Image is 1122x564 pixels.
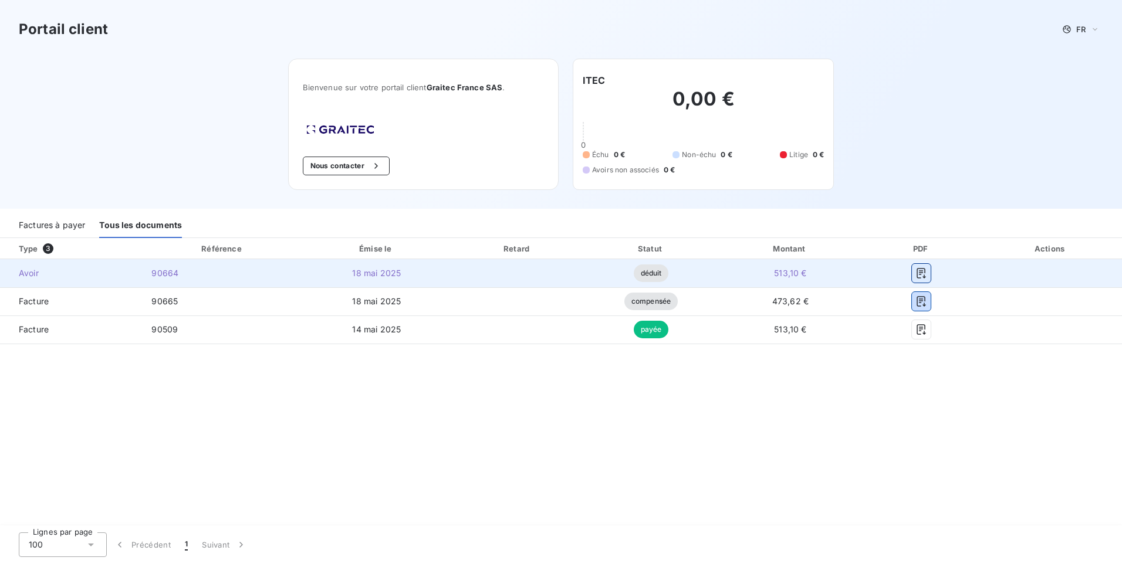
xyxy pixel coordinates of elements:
[303,121,378,138] img: Company logo
[185,539,188,551] span: 1
[624,293,678,310] span: compensée
[614,150,625,160] span: 0 €
[19,213,85,238] div: Factures à payer
[107,532,178,557] button: Précédent
[592,150,609,160] span: Échu
[306,243,448,254] div: Émise le
[99,213,182,238] div: Tous les documents
[178,532,195,557] button: 1
[452,243,583,254] div: Retard
[352,296,401,306] span: 18 mai 2025
[789,150,808,160] span: Litige
[151,268,178,278] span: 90664
[721,150,732,160] span: 0 €
[813,150,824,160] span: 0 €
[9,295,133,307] span: Facture
[866,243,977,254] div: PDF
[195,532,254,557] button: Suivant
[352,268,401,278] span: 18 mai 2025
[719,243,861,254] div: Montant
[634,264,669,282] span: déduit
[303,157,390,175] button: Nous contacter
[634,321,669,338] span: payée
[12,243,140,254] div: Type
[774,268,806,278] span: 513,10 €
[774,324,806,334] span: 513,10 €
[583,73,606,87] h6: ITEC
[581,140,586,150] span: 0
[664,165,675,175] span: 0 €
[427,83,503,92] span: Graitec France SAS
[43,243,53,254] span: 3
[1076,25,1086,34] span: FR
[19,19,108,40] h3: Portail client
[151,296,178,306] span: 90665
[151,324,178,334] span: 90509
[9,324,133,335] span: Facture
[29,539,43,551] span: 100
[201,244,241,253] div: Référence
[587,243,715,254] div: Statut
[772,296,809,306] span: 473,62 €
[982,243,1120,254] div: Actions
[682,150,716,160] span: Non-échu
[352,324,401,334] span: 14 mai 2025
[592,165,659,175] span: Avoirs non associés
[9,267,133,279] span: Avoir
[583,87,824,123] h2: 0,00 €
[303,83,544,92] span: Bienvenue sur votre portail client .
